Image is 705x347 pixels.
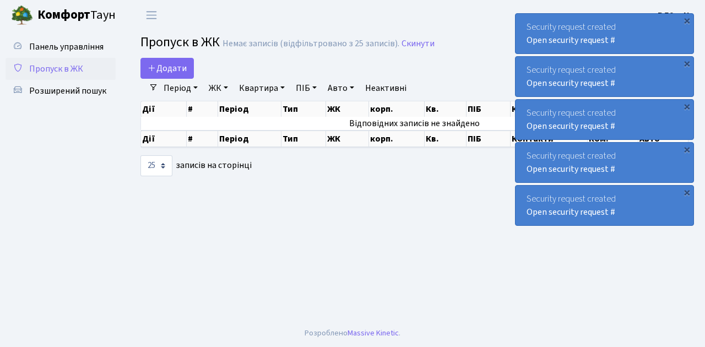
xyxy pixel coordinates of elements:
span: Пропуск в ЖК [29,63,83,75]
a: Open security request # [527,163,615,175]
label: записів на сторінці [140,155,252,176]
a: Авто [323,79,359,97]
a: Скинути [402,39,435,49]
a: Open security request # [527,77,615,89]
th: Період [218,101,281,117]
div: Security request created [516,100,693,139]
div: × [681,187,692,198]
th: корп. [369,131,425,147]
td: Відповідних записів не знайдено [141,117,688,130]
div: Security request created [516,186,693,225]
span: Таун [37,6,116,25]
a: Додати [140,58,194,79]
div: × [681,144,692,155]
div: × [681,15,692,26]
a: Пропуск в ЖК [6,58,116,80]
img: logo.png [11,4,33,26]
div: Security request created [516,14,693,53]
a: Панель управління [6,36,116,58]
span: Додати [148,62,187,74]
a: Open security request # [527,34,615,46]
a: ЖК [204,79,232,97]
a: Open security request # [527,206,615,218]
th: Кв. [425,131,467,147]
a: ПІБ [291,79,321,97]
th: Контакти [511,131,588,147]
a: ВЛ2 -. К. [658,9,692,22]
th: Контакти [511,101,588,117]
a: Неактивні [361,79,411,97]
button: Переключити навігацію [138,6,165,24]
select: записів на сторінці [140,155,172,176]
div: Security request created [516,143,693,182]
span: Пропуск в ЖК [140,32,220,52]
div: × [681,58,692,69]
th: ПІБ [467,131,510,147]
div: Security request created [516,57,693,96]
span: Розширений пошук [29,85,106,97]
th: # [187,131,218,147]
th: ЖК [326,101,369,117]
th: ЖК [326,131,369,147]
div: Розроблено . [305,327,400,339]
span: Панель управління [29,41,104,53]
b: Комфорт [37,6,90,24]
th: Період [218,131,281,147]
th: # [187,101,218,117]
a: Розширений пошук [6,80,116,102]
th: корп. [369,101,425,117]
b: ВЛ2 -. К. [658,9,692,21]
th: Кв. [425,101,467,117]
a: Massive Kinetic [348,327,399,339]
th: ПІБ [467,101,510,117]
th: Дії [141,131,187,147]
div: Немає записів (відфільтровано з 25 записів). [223,39,399,49]
a: Період [159,79,202,97]
a: Open security request # [527,120,615,132]
div: × [681,101,692,112]
th: Тип [281,101,327,117]
th: Тип [281,131,327,147]
a: Квартира [235,79,289,97]
th: Дії [141,101,187,117]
